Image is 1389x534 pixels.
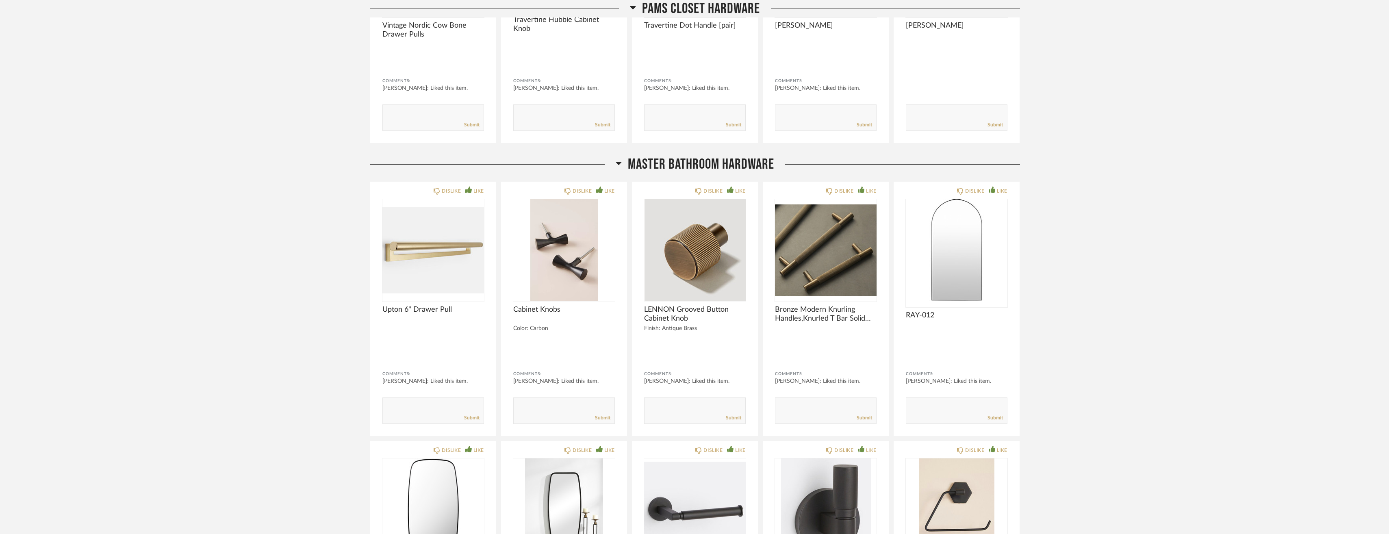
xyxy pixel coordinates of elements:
[464,415,480,421] a: Submit
[382,370,484,378] div: Comments:
[644,305,746,323] span: LENNON Grooved Button Cabinet Knob
[987,122,1003,128] a: Submit
[382,21,484,39] span: Vintage Nordic Cow Bone Drawer Pulls
[382,199,484,301] img: undefined
[834,446,853,454] div: DISLIKE
[987,415,1003,421] a: Submit
[906,199,1007,301] img: undefined
[775,84,877,92] div: [PERSON_NAME]: Liked this item.
[703,187,723,195] div: DISLIKE
[997,187,1007,195] div: LIKE
[644,84,746,92] div: [PERSON_NAME]: Liked this item.
[442,187,461,195] div: DISLIKE
[513,84,615,92] div: [PERSON_NAME]: Liked this item.
[906,370,1007,378] div: Comments:
[775,377,877,385] div: [PERSON_NAME]: Liked this item.
[644,77,746,85] div: Comments:
[866,446,877,454] div: LIKE
[703,446,723,454] div: DISLIKE
[857,122,872,128] a: Submit
[644,370,746,378] div: Comments:
[997,446,1007,454] div: LIKE
[573,187,592,195] div: DISLIKE
[644,199,746,301] img: undefined
[906,199,1007,301] div: 0
[644,21,746,30] span: Travertine Dot Handle [pair]
[628,156,774,173] span: Master Bathroom Hardware
[573,446,592,454] div: DISLIKE
[834,187,853,195] div: DISLIKE
[866,187,877,195] div: LIKE
[604,187,615,195] div: LIKE
[775,77,877,85] div: Comments:
[382,77,484,85] div: Comments:
[906,21,1007,30] span: [PERSON_NAME]
[965,187,984,195] div: DISLIKE
[595,122,610,128] a: Submit
[644,325,746,332] div: Finish: Antique Brass
[513,325,615,332] div: Color: Carbon
[382,305,484,314] span: Upton 6" Drawer Pull
[473,187,484,195] div: LIKE
[906,377,1007,385] div: [PERSON_NAME]: Liked this item.
[513,15,615,33] span: Travertine Hubble Cabinet Knob
[775,305,877,323] span: Bronze Modern Knurling Handles,Knurled T Bar Solid Brass Handles Long Handle Gold Drawer Pulls Ha...
[513,77,615,85] div: Comments:
[644,377,746,385] div: [PERSON_NAME]: Liked this item.
[513,370,615,378] div: Comments:
[382,377,484,385] div: [PERSON_NAME]: Liked this item.
[604,446,615,454] div: LIKE
[775,370,877,378] div: Comments:
[513,305,615,314] span: Cabinet Knobs
[775,21,877,30] span: [PERSON_NAME]
[442,446,461,454] div: DISLIKE
[726,415,741,421] a: Submit
[965,446,984,454] div: DISLIKE
[382,84,484,92] div: [PERSON_NAME]: Liked this item.
[595,415,610,421] a: Submit
[513,199,615,301] img: undefined
[513,377,615,385] div: [PERSON_NAME]: Liked this item.
[726,122,741,128] a: Submit
[857,415,872,421] a: Submit
[464,122,480,128] a: Submit
[735,446,746,454] div: LIKE
[735,187,746,195] div: LIKE
[906,311,1007,320] span: RAY-012
[775,199,877,301] img: undefined
[473,446,484,454] div: LIKE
